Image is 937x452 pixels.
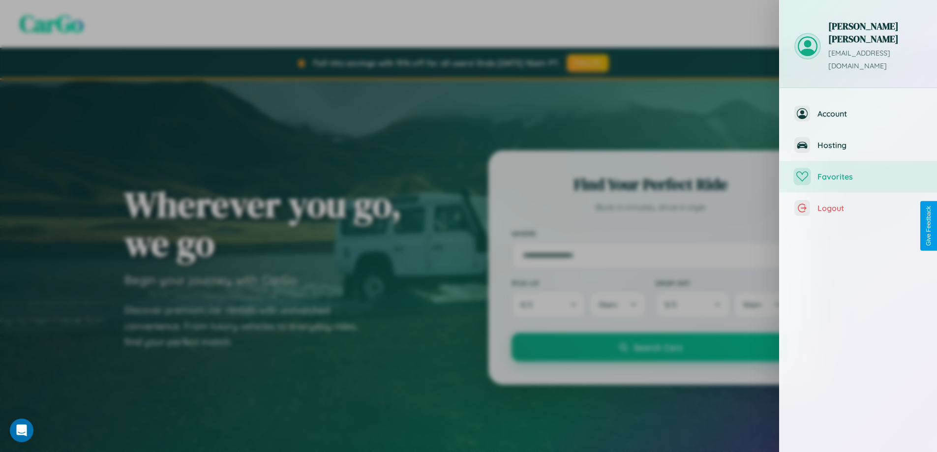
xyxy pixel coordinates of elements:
div: Give Feedback [925,206,932,246]
button: Favorites [780,161,937,192]
span: Favorites [817,172,922,181]
button: Logout [780,192,937,224]
h3: [PERSON_NAME] [PERSON_NAME] [828,20,922,45]
span: Hosting [817,140,922,150]
p: [EMAIL_ADDRESS][DOMAIN_NAME] [828,47,922,73]
button: Hosting [780,129,937,161]
div: Open Intercom Messenger [10,419,33,442]
span: Account [817,109,922,119]
button: Account [780,98,937,129]
span: Logout [817,203,922,213]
